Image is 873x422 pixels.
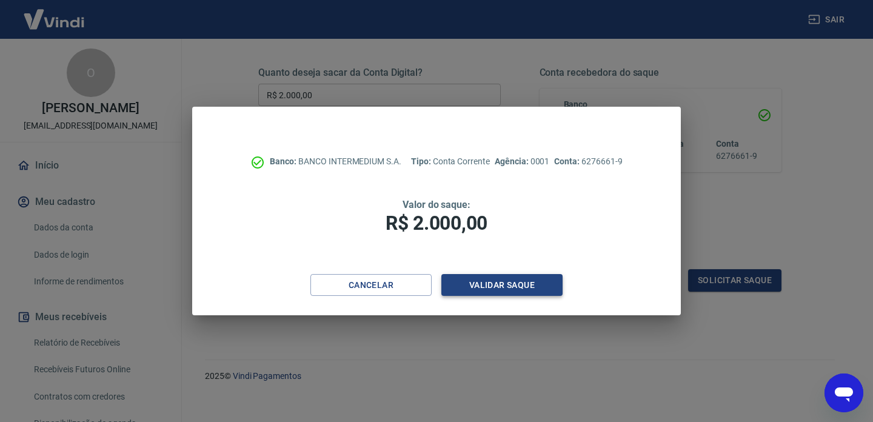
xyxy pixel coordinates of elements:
[403,199,470,210] span: Valor do saque:
[310,274,432,296] button: Cancelar
[386,212,487,235] span: R$ 2.000,00
[441,274,563,296] button: Validar saque
[824,373,863,412] iframe: Botão para abrir a janela de mensagens
[495,155,549,168] p: 0001
[411,155,490,168] p: Conta Corrente
[554,156,581,166] span: Conta:
[554,155,622,168] p: 6276661-9
[270,155,401,168] p: BANCO INTERMEDIUM S.A.
[270,156,298,166] span: Banco:
[411,156,433,166] span: Tipo:
[495,156,530,166] span: Agência:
